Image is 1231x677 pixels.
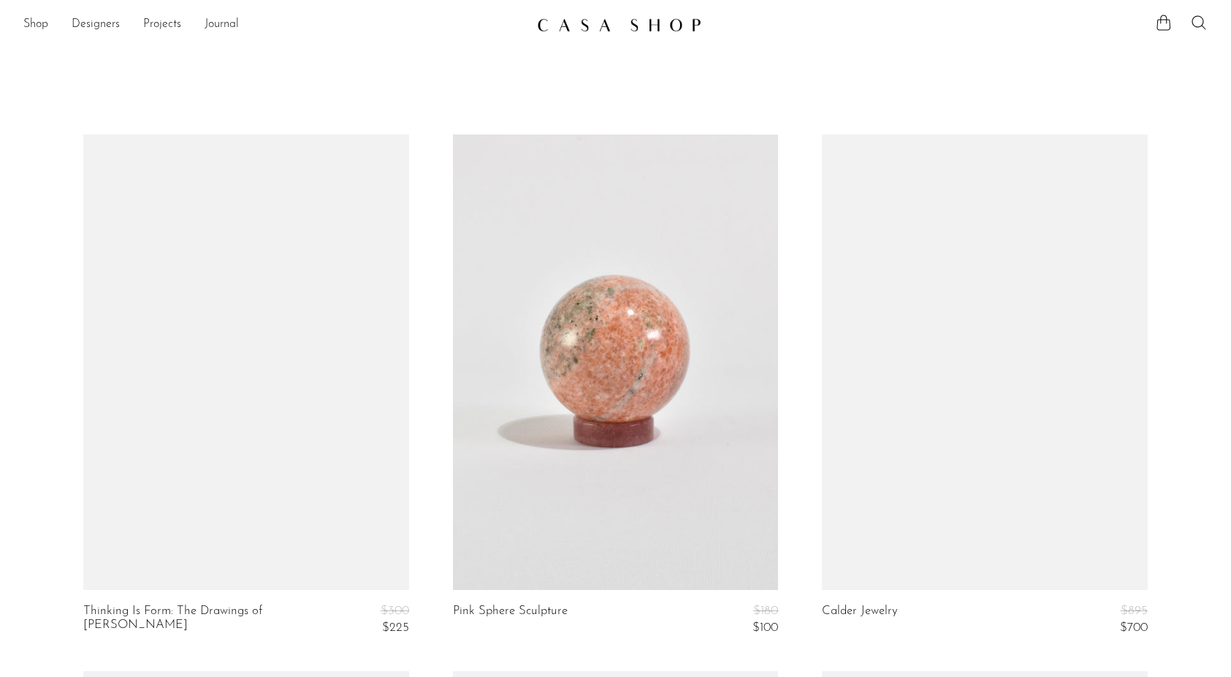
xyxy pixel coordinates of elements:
a: Journal [205,15,239,34]
span: $300 [381,605,409,617]
span: $700 [1120,621,1148,634]
a: Shop [23,15,48,34]
a: Calder Jewelry [822,605,898,635]
span: $180 [753,605,778,617]
a: Thinking Is Form: The Drawings of [PERSON_NAME] [83,605,302,635]
nav: Desktop navigation [23,12,525,37]
a: Projects [143,15,181,34]
a: Designers [72,15,120,34]
a: Pink Sphere Sculpture [453,605,568,635]
span: $100 [752,621,778,634]
span: $895 [1121,605,1148,617]
ul: NEW HEADER MENU [23,12,525,37]
span: $225 [382,621,409,634]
